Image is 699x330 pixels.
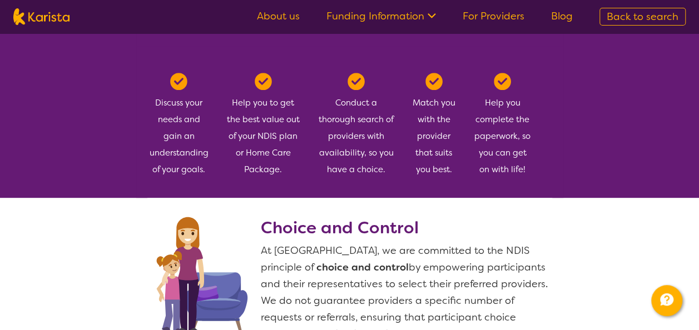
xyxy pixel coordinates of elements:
div: Conduct a thorough search of providers with availability, so you have a choice. [318,73,394,178]
div: Discuss your needs and gain an understanding of your goals. [150,73,209,178]
a: Back to search [599,8,686,26]
a: For Providers [463,9,524,23]
img: Tick [255,73,272,90]
div: Match you with the provider that suits you best. [412,73,455,178]
img: Tick [494,73,511,90]
a: Funding Information [326,9,436,23]
img: Karista logo [13,8,70,25]
div: Help you complete the paperwork, so you can get on with life! [473,73,532,178]
img: Tick [348,73,365,90]
a: Blog [551,9,573,23]
img: Tick [170,73,187,90]
a: About us [257,9,300,23]
b: choice and control [316,261,409,274]
span: Back to search [607,10,678,23]
h2: Choice and Control [261,218,550,238]
div: Help you to get the best value out of your NDIS plan or Home Care Package. [226,73,300,178]
button: Channel Menu [651,285,682,316]
img: Tick [425,73,443,90]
